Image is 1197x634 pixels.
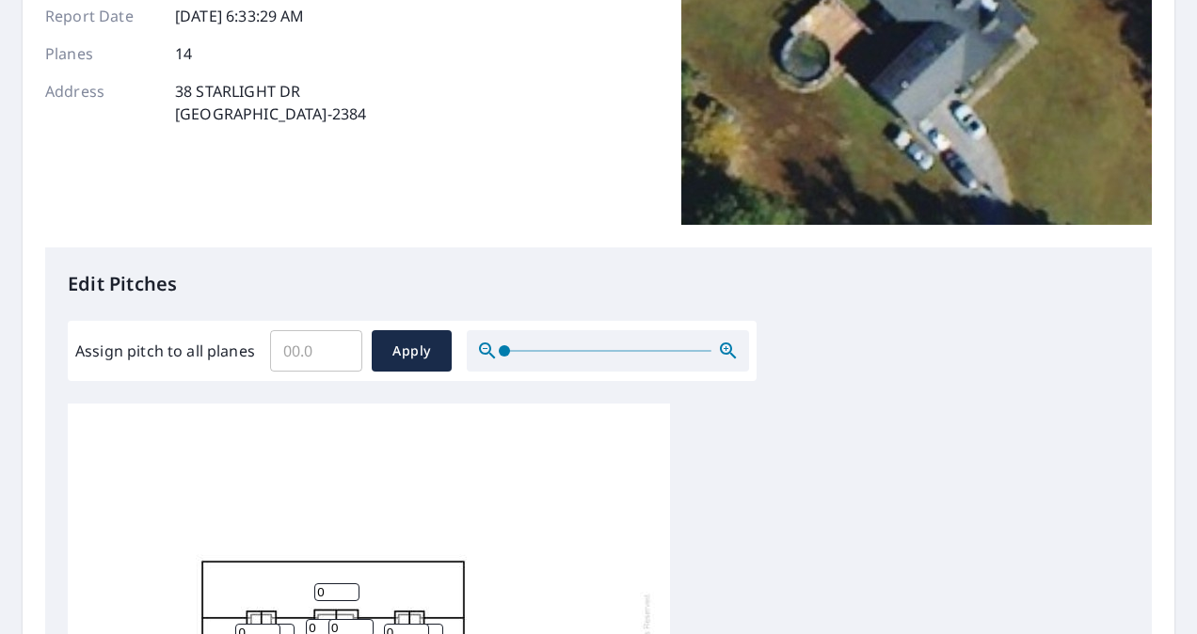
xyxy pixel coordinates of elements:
button: Apply [372,330,452,372]
label: Assign pitch to all planes [75,340,255,362]
p: 38 STARLIGHT DR [GEOGRAPHIC_DATA]-2384 [175,80,366,125]
p: [DATE] 6:33:29 AM [175,5,305,27]
p: Address [45,80,158,125]
p: Planes [45,42,158,65]
p: Report Date [45,5,158,27]
p: Edit Pitches [68,270,1129,298]
p: 14 [175,42,192,65]
input: 00.0 [270,325,362,377]
span: Apply [387,340,437,363]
